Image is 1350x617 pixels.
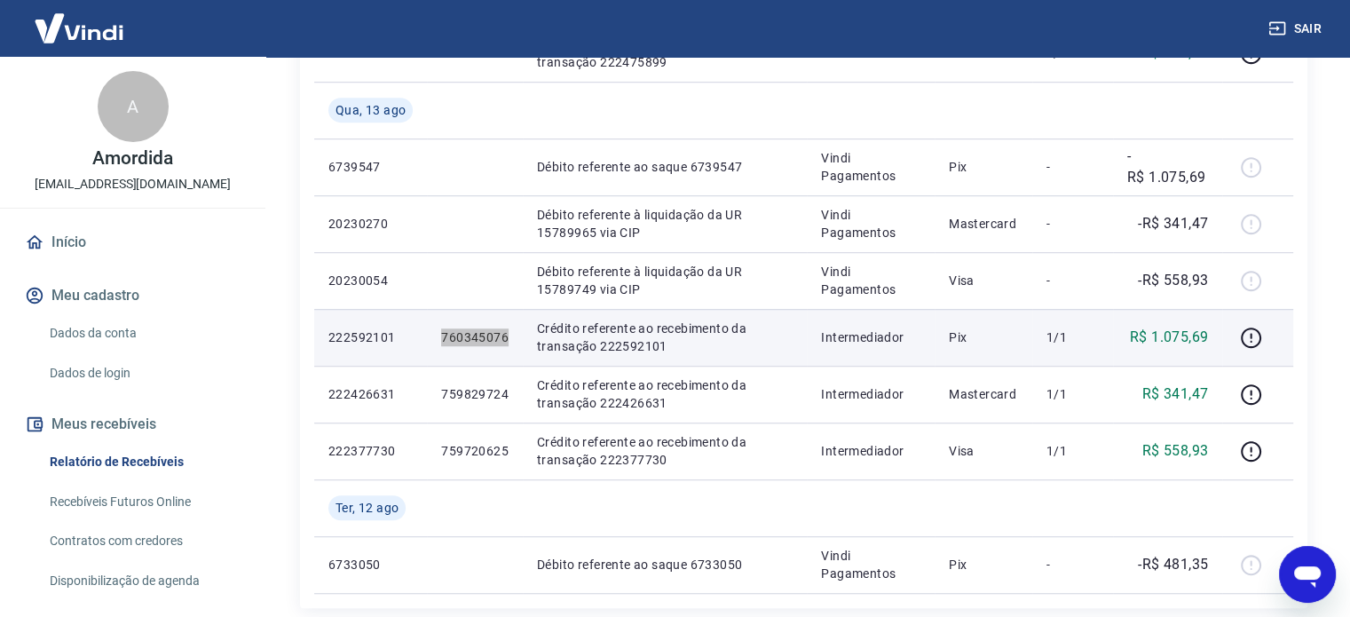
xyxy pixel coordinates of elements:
p: -R$ 558,93 [1138,270,1208,291]
a: Dados de login [43,355,244,392]
p: Visa [949,272,1018,289]
p: Débito referente ao saque 6733050 [537,556,793,573]
span: Qua, 13 ago [336,101,406,119]
div: A [98,71,169,142]
a: Dados da conta [43,315,244,352]
a: Relatório de Recebíveis [43,444,244,480]
p: -R$ 1.075,69 [1127,146,1208,188]
p: R$ 558,93 [1142,440,1209,462]
p: Vindi Pagamentos [821,149,920,185]
p: 1/1 [1046,385,1099,403]
p: Amordida [92,149,173,168]
a: Início [21,223,244,262]
p: Débito referente à liquidação da UR 15789749 via CIP [537,263,793,298]
p: 20230270 [328,215,413,233]
p: - [1046,556,1099,573]
span: Ter, 12 ago [336,499,399,517]
p: Débito referente à liquidação da UR 15789965 via CIP [537,206,793,241]
p: 222377730 [328,442,413,460]
p: 1/1 [1046,328,1099,346]
p: Pix [949,556,1018,573]
p: Crédito referente ao recebimento da transação 222592101 [537,320,793,355]
p: Vindi Pagamentos [821,547,920,582]
p: Intermediador [821,442,920,460]
p: Crédito referente ao recebimento da transação 222377730 [537,433,793,469]
button: Meu cadastro [21,276,244,315]
p: 760345076 [441,328,509,346]
p: 6733050 [328,556,413,573]
p: Pix [949,328,1018,346]
p: 1/1 [1046,442,1099,460]
p: Intermediador [821,328,920,346]
p: Pix [949,158,1018,176]
p: -R$ 481,35 [1138,554,1208,575]
p: Vindi Pagamentos [821,206,920,241]
p: - [1046,215,1099,233]
p: R$ 341,47 [1142,384,1209,405]
p: Vindi Pagamentos [821,263,920,298]
p: Mastercard [949,215,1018,233]
p: Visa [949,442,1018,460]
button: Sair [1265,12,1329,45]
p: 222592101 [328,328,413,346]
p: 6739547 [328,158,413,176]
button: Meus recebíveis [21,405,244,444]
p: 759829724 [441,385,509,403]
p: Crédito referente ao recebimento da transação 222426631 [537,376,793,412]
a: Disponibilização de agenda [43,563,244,599]
p: R$ 1.075,69 [1130,327,1208,348]
p: Intermediador [821,385,920,403]
p: [EMAIL_ADDRESS][DOMAIN_NAME] [35,175,231,194]
p: -R$ 341,47 [1138,213,1208,234]
p: 759720625 [441,442,509,460]
a: Recebíveis Futuros Online [43,484,244,520]
p: 222426631 [328,385,413,403]
p: - [1046,158,1099,176]
p: Mastercard [949,385,1018,403]
p: Débito referente ao saque 6739547 [537,158,793,176]
p: - [1046,272,1099,289]
img: Vindi [21,1,137,55]
a: Contratos com credores [43,523,244,559]
iframe: Botão para abrir a janela de mensagens [1279,546,1336,603]
p: 20230054 [328,272,413,289]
